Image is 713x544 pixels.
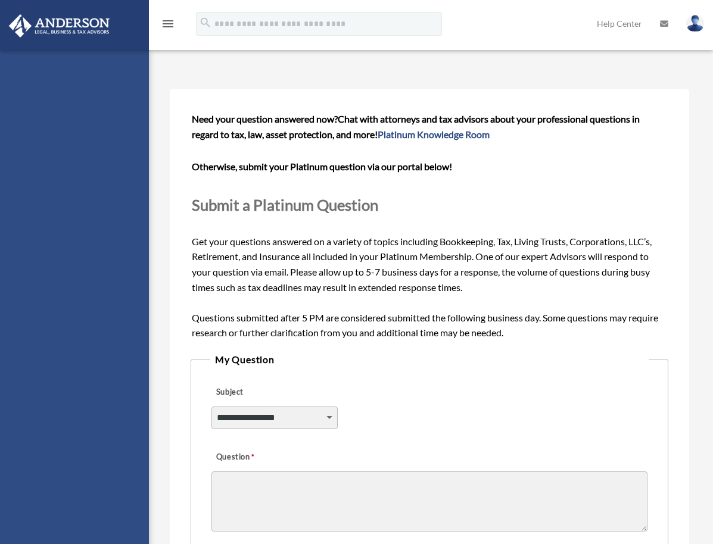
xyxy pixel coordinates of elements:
i: search [199,16,212,29]
label: Question [211,449,304,466]
img: User Pic [686,15,704,32]
span: Need your question answered now? [192,113,338,124]
a: menu [161,21,175,31]
span: Submit a Platinum Question [192,196,378,214]
legend: My Question [210,351,649,368]
span: Chat with attorneys and tax advisors about your professional questions in regard to tax, law, ass... [192,113,640,140]
span: Get your questions answered on a variety of topics including Bookkeeping, Tax, Living Trusts, Cor... [192,113,667,338]
img: Anderson Advisors Platinum Portal [5,14,113,37]
label: Subject [211,384,325,401]
b: Otherwise, submit your Platinum question via our portal below! [192,161,452,172]
a: Platinum Knowledge Room [378,129,490,140]
i: menu [161,17,175,31]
